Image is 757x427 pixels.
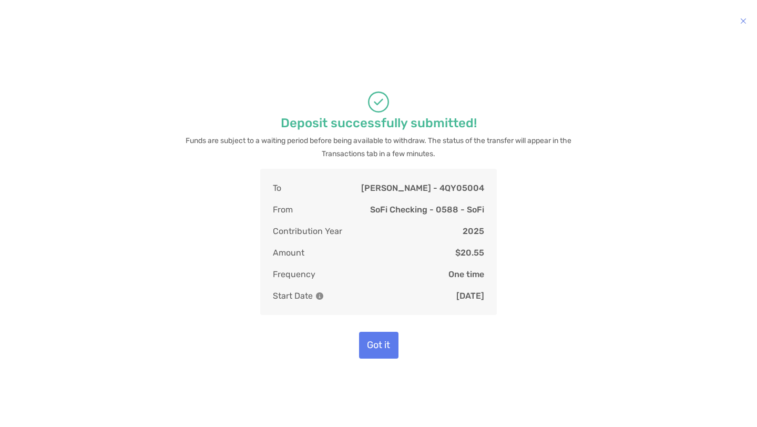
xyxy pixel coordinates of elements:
[370,203,484,216] p: SoFi Checking - 0588 - SoFi
[448,268,484,281] p: One time
[361,181,484,195] p: [PERSON_NAME] - 4QY05004
[281,117,477,130] p: Deposit successfully submitted!
[463,225,484,238] p: 2025
[273,268,315,281] p: Frequency
[316,292,323,300] img: Information Icon
[455,246,484,259] p: $20.55
[273,289,323,302] p: Start Date
[273,246,304,259] p: Amount
[273,225,342,238] p: Contribution Year
[181,134,576,160] p: Funds are subject to a waiting period before being available to withdraw. The status of the trans...
[273,181,281,195] p: To
[273,203,293,216] p: From
[456,289,484,302] p: [DATE]
[359,332,398,359] button: Got it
